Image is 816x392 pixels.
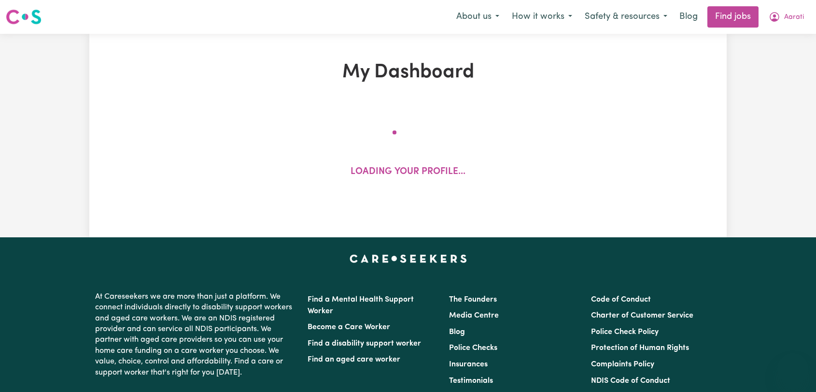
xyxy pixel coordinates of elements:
[201,61,615,84] h1: My Dashboard
[308,340,421,348] a: Find a disability support worker
[6,8,42,26] img: Careseekers logo
[591,377,670,385] a: NDIS Code of Conduct
[591,328,659,336] a: Police Check Policy
[707,6,759,28] a: Find jobs
[506,7,578,27] button: How it works
[674,6,703,28] a: Blog
[449,296,497,304] a: The Founders
[308,296,414,315] a: Find a Mental Health Support Worker
[6,6,42,28] a: Careseekers logo
[449,377,493,385] a: Testimonials
[784,12,804,23] span: Aarati
[350,255,467,262] a: Careseekers home page
[450,7,506,27] button: About us
[578,7,674,27] button: Safety & resources
[449,344,497,352] a: Police Checks
[308,323,390,331] a: Become a Care Worker
[95,288,296,382] p: At Careseekers we are more than just a platform. We connect individuals directly to disability su...
[449,312,499,319] a: Media Centre
[308,356,400,363] a: Find an aged care worker
[449,328,465,336] a: Blog
[777,353,808,384] iframe: Button to launch messaging window
[762,7,810,27] button: My Account
[591,344,689,352] a: Protection of Human Rights
[351,165,465,179] p: Loading your profile...
[591,312,693,319] a: Charter of Customer Service
[591,296,651,304] a: Code of Conduct
[591,361,654,368] a: Complaints Policy
[449,361,488,368] a: Insurances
